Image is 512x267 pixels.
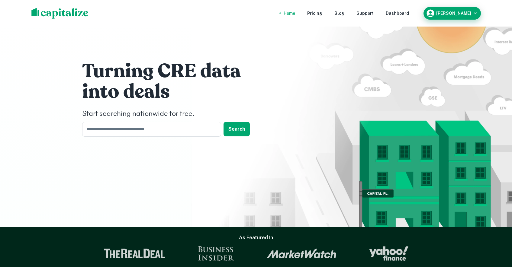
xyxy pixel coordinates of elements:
[82,109,263,119] h4: Start searching nationwide for free.
[423,7,481,20] button: [PERSON_NAME]
[284,10,295,17] a: Home
[82,59,263,83] h1: Turning CRE data
[307,10,322,17] a: Pricing
[31,8,89,19] img: capitalize-logo.png
[104,249,165,258] img: The Real Deal
[224,122,250,136] button: Search
[369,246,408,261] img: Yahoo Finance
[482,219,512,248] iframe: Chat Widget
[356,10,374,17] a: Support
[436,11,471,15] h6: [PERSON_NAME]
[386,10,409,17] a: Dashboard
[198,246,234,261] img: Business Insider
[239,234,273,241] h6: As Featured In
[267,248,337,259] img: Market Watch
[334,10,344,17] a: Blog
[82,80,263,104] h1: into deals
